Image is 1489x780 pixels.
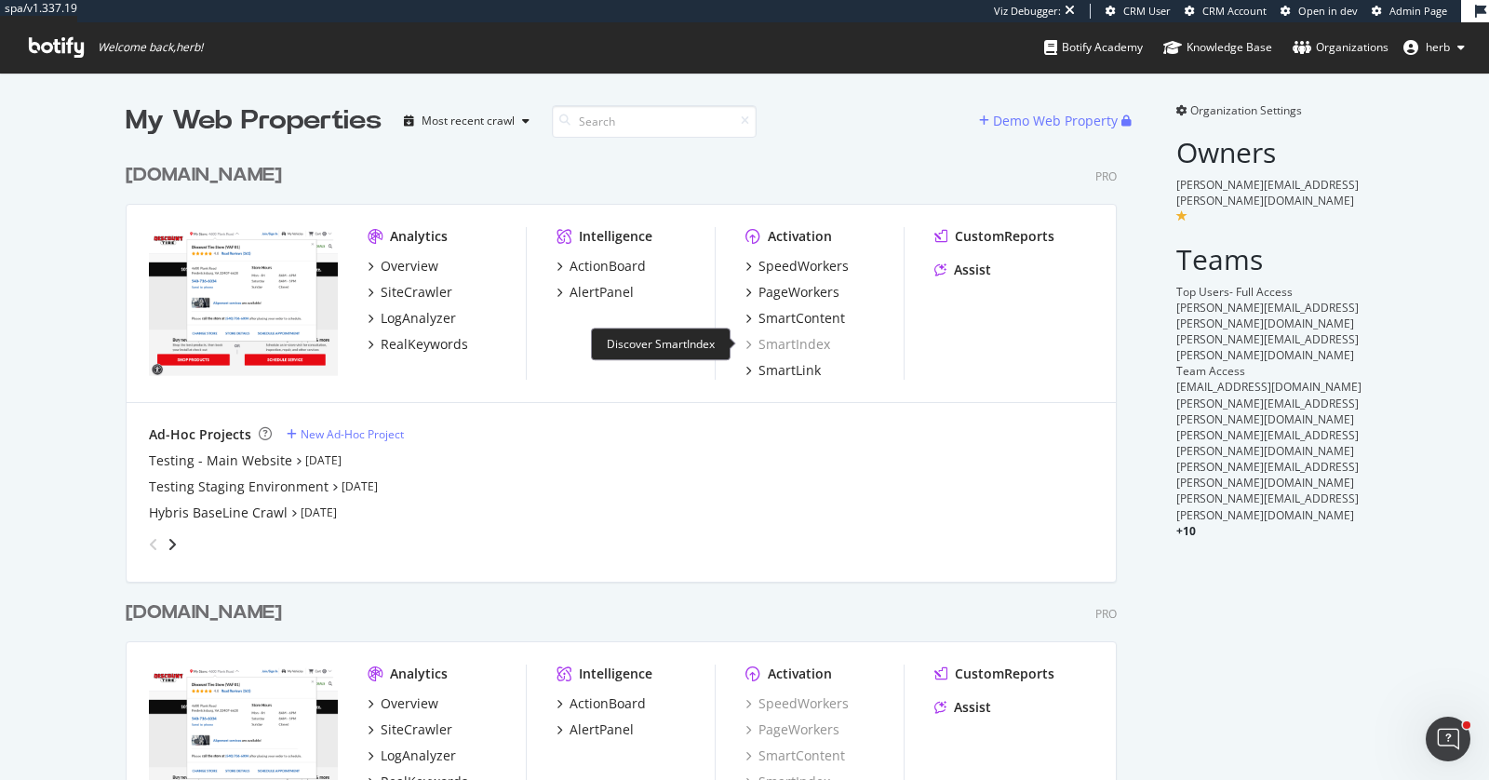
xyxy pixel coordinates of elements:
[1163,38,1272,57] div: Knowledge Base
[1372,4,1447,19] a: Admin Page
[955,665,1054,683] div: CustomReports
[381,257,438,276] div: Overview
[368,746,456,765] a: LogAnalyzer
[166,535,179,554] div: angle-right
[1176,379,1362,395] span: [EMAIL_ADDRESS][DOMAIN_NAME]
[381,335,468,354] div: RealKeywords
[1185,4,1267,19] a: CRM Account
[126,102,382,140] div: My Web Properties
[570,257,646,276] div: ActionBoard
[768,227,832,246] div: Activation
[1426,717,1470,761] iframe: Intercom live chat
[98,40,203,55] span: Welcome back, herb !
[579,227,652,246] div: Intelligence
[149,425,251,444] div: Ad-Hoc Projects
[301,504,337,520] a: [DATE]
[745,720,839,739] div: PageWorkers
[1176,137,1363,168] h2: Owners
[1389,4,1447,18] span: Admin Page
[745,746,845,765] a: SmartContent
[301,426,404,442] div: New Ad-Hoc Project
[934,698,991,717] a: Assist
[368,257,438,276] a: Overview
[552,105,757,138] input: Search
[1176,396,1359,427] span: [PERSON_NAME][EMAIL_ADDRESS][PERSON_NAME][DOMAIN_NAME]
[287,426,404,442] a: New Ad-Hoc Project
[557,283,634,302] a: AlertPanel
[1044,38,1143,57] div: Botify Academy
[994,4,1061,19] div: Viz Debugger:
[1176,177,1359,208] span: [PERSON_NAME][EMAIL_ADDRESS][PERSON_NAME][DOMAIN_NAME]
[758,361,821,380] div: SmartLink
[422,115,515,127] div: Most recent crawl
[1202,4,1267,18] span: CRM Account
[368,309,456,328] a: LogAnalyzer
[557,720,634,739] a: AlertPanel
[557,257,646,276] a: ActionBoard
[1281,4,1358,19] a: Open in dev
[954,698,991,717] div: Assist
[1176,523,1196,539] span: + 10
[1176,331,1359,363] span: [PERSON_NAME][EMAIL_ADDRESS][PERSON_NAME][DOMAIN_NAME]
[1388,33,1480,62] button: herb
[342,478,378,494] a: [DATE]
[126,162,289,189] a: [DOMAIN_NAME]
[745,283,839,302] a: PageWorkers
[368,694,438,713] a: Overview
[1095,168,1117,184] div: Pro
[570,283,634,302] div: AlertPanel
[745,361,821,380] a: SmartLink
[758,309,845,328] div: SmartContent
[758,283,839,302] div: PageWorkers
[954,261,991,279] div: Assist
[1044,22,1143,73] a: Botify Academy
[1176,284,1363,300] div: Top Users- Full Access
[149,451,292,470] a: Testing - Main Website
[745,335,830,354] a: SmartIndex
[305,452,342,468] a: [DATE]
[368,335,468,354] a: RealKeywords
[591,328,731,360] div: Discover SmartIndex
[934,665,1054,683] a: CustomReports
[579,665,652,683] div: Intelligence
[934,227,1054,246] a: CustomReports
[381,720,452,739] div: SiteCrawler
[758,257,849,276] div: SpeedWorkers
[745,694,849,713] a: SpeedWorkers
[1176,244,1363,275] h2: Teams
[381,694,438,713] div: Overview
[368,720,452,739] a: SiteCrawler
[381,746,456,765] div: LogAnalyzer
[396,106,537,136] button: Most recent crawl
[1190,102,1302,118] span: Organization Settings
[570,694,646,713] div: ActionBoard
[1293,38,1388,57] div: Organizations
[993,112,1118,130] div: Demo Web Property
[390,227,448,246] div: Analytics
[934,261,991,279] a: Assist
[126,599,282,626] div: [DOMAIN_NAME]
[126,162,282,189] div: [DOMAIN_NAME]
[390,665,448,683] div: Analytics
[745,309,845,328] a: SmartContent
[1176,300,1359,331] span: [PERSON_NAME][EMAIL_ADDRESS][PERSON_NAME][DOMAIN_NAME]
[1123,4,1171,18] span: CRM User
[768,665,832,683] div: Activation
[149,477,329,496] a: Testing Staging Environment
[1298,4,1358,18] span: Open in dev
[1426,39,1450,55] span: herb
[979,106,1121,136] button: Demo Web Property
[1176,491,1359,522] span: [PERSON_NAME][EMAIL_ADDRESS][PERSON_NAME][DOMAIN_NAME]
[368,283,452,302] a: SiteCrawler
[381,283,452,302] div: SiteCrawler
[1095,606,1117,622] div: Pro
[745,257,849,276] a: SpeedWorkers
[1163,22,1272,73] a: Knowledge Base
[149,504,288,522] a: Hybris BaseLine Crawl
